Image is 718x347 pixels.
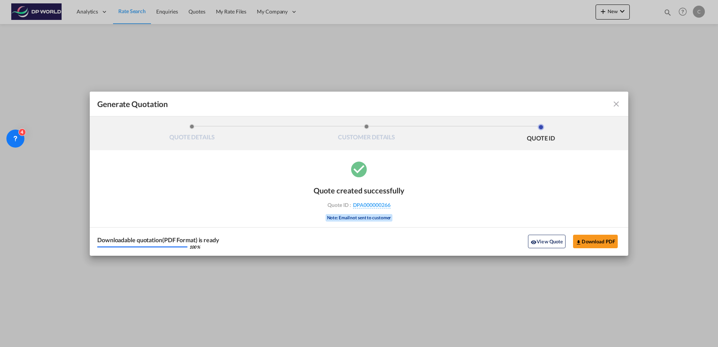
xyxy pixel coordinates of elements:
button: icon-eyeView Quote [528,235,566,248]
span: Generate Quotation [97,99,168,109]
div: Quote created successfully [314,186,404,195]
md-dialog: Generate QuotationQUOTE ... [90,92,628,256]
li: QUOTE ID [454,124,628,144]
li: QUOTE DETAILS [105,124,279,144]
button: Download PDF [573,235,618,248]
md-icon: icon-download [576,239,582,245]
li: CUSTOMER DETAILS [279,124,454,144]
md-icon: icon-eye [531,239,537,245]
md-icon: icon-checkbox-marked-circle [350,160,368,178]
span: DPA000000266 [353,202,391,208]
md-icon: icon-close fg-AAA8AD cursor m-0 [612,100,621,109]
div: Note: Email not sent to customer [326,214,393,222]
div: Quote ID : [315,202,403,208]
div: Downloadable quotation(PDF Format) is ready [97,237,219,243]
div: 100 % [189,245,200,249]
